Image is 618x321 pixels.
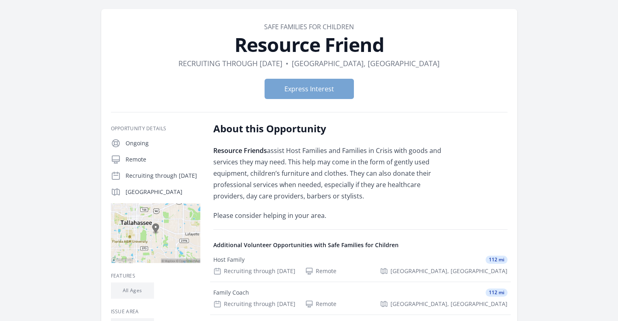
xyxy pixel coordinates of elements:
[213,210,451,221] p: Please consider helping in your area.
[178,58,282,69] dd: Recruiting through [DATE]
[111,273,200,279] h3: Features
[390,300,507,308] span: [GEOGRAPHIC_DATA], [GEOGRAPHIC_DATA]
[213,241,507,249] h4: Additional Volunteer Opportunities with Safe Families for Children
[213,146,267,155] strong: Resource Friends
[210,282,511,315] a: Family Coach 112 mi Recruiting through [DATE] Remote [GEOGRAPHIC_DATA], [GEOGRAPHIC_DATA]
[286,58,288,69] div: •
[126,188,200,196] p: [GEOGRAPHIC_DATA]
[305,267,336,275] div: Remote
[292,58,440,69] dd: [GEOGRAPHIC_DATA], [GEOGRAPHIC_DATA]
[111,35,507,54] h1: Resource Friend
[305,300,336,308] div: Remote
[126,139,200,147] p: Ongoing
[265,79,354,99] button: Express Interest
[486,289,507,297] span: 112 mi
[213,289,249,297] div: Family Coach
[210,249,511,282] a: Host Family 112 mi Recruiting through [DATE] Remote [GEOGRAPHIC_DATA], [GEOGRAPHIC_DATA]
[126,172,200,180] p: Recruiting through [DATE]
[111,125,200,132] h3: Opportunity Details
[213,256,245,264] div: Host Family
[111,203,200,263] img: Map
[390,267,507,275] span: [GEOGRAPHIC_DATA], [GEOGRAPHIC_DATA]
[126,155,200,164] p: Remote
[111,282,154,299] li: All Ages
[213,122,451,135] h2: About this Opportunity
[486,256,507,264] span: 112 mi
[213,145,451,202] p: assist Host Families and Families in Crisis with goods and services they may need. This help may ...
[111,308,200,315] h3: Issue area
[264,22,354,31] a: Safe Families for Children
[213,267,295,275] div: Recruiting through [DATE]
[213,300,295,308] div: Recruiting through [DATE]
